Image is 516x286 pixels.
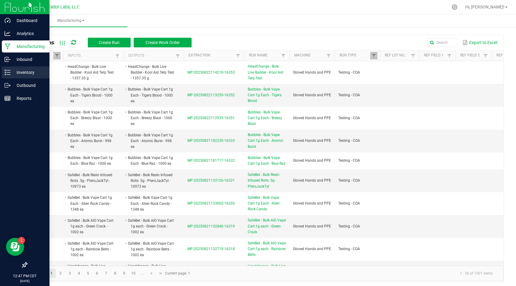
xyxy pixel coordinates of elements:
span: MP-20250821132840-16319 [187,224,235,228]
li: SafeBet - Bulk Resin Infused Rolls .5g - PteroJackTyl - 10973 ea [127,172,175,190]
span: MP-20250821182230-16333 [187,138,235,143]
iframe: Resource center unread badge [18,237,25,244]
span: HeadChange - Bulk Live Badder - Kool Aid Terp Test [248,64,286,81]
a: Page 8 [111,269,119,278]
a: Page 11 [138,269,147,278]
span: MP-20250821132719-16318 [187,247,235,251]
span: Headchange - Bulk Live Rosin - Phizzle [248,263,286,275]
button: Export to Excel [461,37,498,48]
li: SafeBet - Bulk AIO Vape Cart 1g each - Green Crack - 1002 ea [67,218,114,235]
span: SafeBet - Bulk Resin Infused Rolls .5g - PteroJackTyl [248,172,286,189]
span: Testing - COA [338,116,360,120]
li: Bubbles - Bulk Vape Cart 1g Each - Blue Raz - 1000 ea [127,155,175,167]
li: SafeBet - Bulk AIO Vape Cart 1g each - Rainbow Belts - 1002 ea [67,240,114,258]
span: MP-20250821133126-16321 [187,178,235,183]
a: Ref Lot NumberSortable [385,53,409,58]
span: Bubbles - Bulk Vape Cart 1g Each - Breezy Blast [248,110,286,127]
span: SafeBet - Bulk AIO Vape Cart 1g each - Rainbow Belts [248,240,286,258]
a: Filter [482,52,489,59]
span: Testing - COA [338,247,360,251]
a: Filter [409,52,417,59]
span: Testing - COA [338,224,360,228]
span: Go to the last page [158,271,163,276]
p: [DATE] [3,279,47,283]
span: Go to the next page [149,271,154,276]
p: Inbound [11,56,47,63]
span: MP-20250822113255-16352 [187,93,235,97]
span: Testing - COA [338,138,360,143]
a: Filter [234,52,242,59]
input: Search [427,38,457,47]
li: SafeBet - Bulk AIO Vape Cart 1g each - Green Crack - 1002 ea [127,218,175,235]
iframe: Resource center [6,238,24,256]
span: SafeBet - Bulk AIO Vape Cart 1g each - Green Crack [248,218,286,235]
a: ExtractionSortable [189,53,234,58]
span: Gloved Hands and PPE [293,138,331,143]
a: Go to the last page [156,269,165,278]
a: Run TypeSortable [339,53,370,58]
span: Testing - COA [338,158,360,163]
button: Create Run [88,38,131,47]
span: Gloved Hands and PPE [293,247,331,251]
span: MP-20250822112935-16351 [187,116,235,120]
span: MP-20250821181717-16332 [187,158,235,163]
a: Ref Field 2Sortable [460,53,482,58]
a: Page 3 [65,269,74,278]
kendo-pager: Current page: 1 [27,266,504,281]
li: Headchange - Bulk Live Rosin - Phizzle - 1337.92 g [67,263,114,275]
span: Gloved Hands and PPE [293,224,331,228]
a: MachineSortable [294,53,325,58]
span: Bubbles - Bulk Vape Cart 1g Each - Atomic Burst [248,132,286,150]
li: SafeBet - Bulk AIO Vape Cart 1g each - Rainbow Belts - 1002 ea [127,240,175,258]
a: Page 9 [120,269,129,278]
inline-svg: Inbound [5,56,11,62]
span: Gloved Hands and PPE [293,116,331,120]
li: Bubbles - Bulk Vape Cart 1g Each - Breezy Blast - 1000 ea [127,109,175,127]
a: Page 6 [93,269,101,278]
a: Filter [174,52,181,60]
a: Page 10 [129,269,138,278]
a: Filter [114,52,121,60]
button: Create Work Order [134,38,192,47]
p: Reports [11,95,47,102]
p: Outbound [11,82,47,89]
span: Gloved Hands and PPE [293,201,331,205]
span: MP-20250822114210-16353 [187,70,235,75]
inline-svg: Outbound [5,82,11,88]
li: SafeBet - Bulk Resin Infused Rolls .5g - PteroJackTyl - 10973 ea [67,172,114,190]
span: Gloved Hands and PPE [293,178,331,183]
li: HeadChange - Bulk Live Badder - Kool Aid Terp Test - 1357.35 g [127,64,175,81]
div: Manage settings [451,4,458,10]
a: Page 7 [102,269,110,278]
a: Page 5 [84,269,92,278]
a: Page 1 [47,269,56,278]
inline-svg: Analytics [5,30,11,37]
kendo-pager-info: 1 - 30 of 1501 items [194,269,497,278]
div: All Runs [31,37,196,48]
li: Bubbles - Bulk Vape Cart 1g Each - Tigers Blood - 1000 ea [127,86,175,104]
li: Bubbles - Bulk Vape Cart 1g Each - Atomic Burst - 998 ea [67,132,114,150]
p: Analytics [11,30,47,37]
p: Dashboard [11,17,47,24]
a: Manufacturing [14,14,127,27]
li: Bubbles - Bulk Vape Cart 1g Each - Atomic Burst - 998 ea [127,132,175,150]
p: 12:47 PM CDT [3,273,47,279]
span: Hi, [PERSON_NAME]! [465,5,505,9]
li: SafeBet - Bulk Vape Cart 1g Each - Alien Rock Candy - 1348 ea [67,195,114,212]
inline-svg: Dashboard [5,17,11,24]
li: Bubbles - Bulk Vape Cart 1g Each - Blue Raz - 1000 ea [67,155,114,167]
li: SafeBet - Bulk Vape Cart 1g Each - Alien Rock Candy - 1348 ea [127,195,175,212]
a: Go to the next page [148,269,156,278]
inline-svg: Inventory [5,69,11,75]
span: Create Work Order [145,40,180,45]
span: Create Run [99,40,119,45]
li: Bubbles - Bulk Vape Cart 1g Each - Breezy Blast - 1000 ea [67,109,114,127]
a: Run NameSortable [249,53,279,58]
p: Manufacturing [11,43,47,50]
span: MP-20250821133002-16320 [187,201,235,205]
span: Gloved Hands and PPE [293,158,331,163]
span: Curador Labs, LLC [44,5,79,10]
a: Filter [280,52,287,59]
li: HeadChange - Bulk Live Badder - Kool Aid Terp Test - 1357.35 g [67,64,114,81]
